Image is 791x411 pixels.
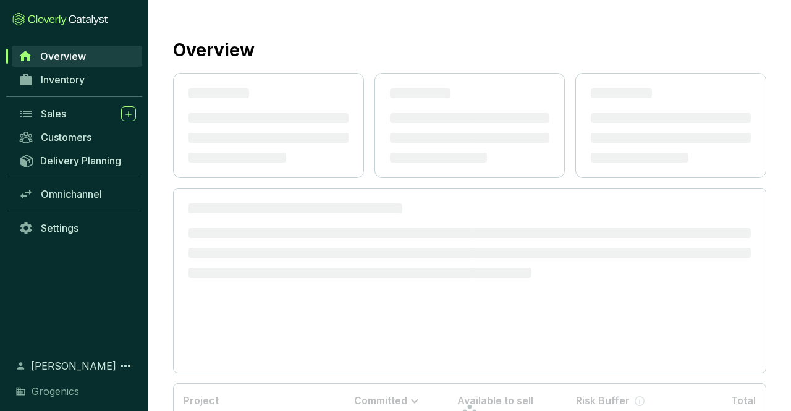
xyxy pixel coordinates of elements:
span: Grogenics [32,384,79,399]
span: Settings [41,222,78,234]
span: Overview [40,50,86,62]
span: [PERSON_NAME] [31,358,116,373]
a: Delivery Planning [12,150,142,171]
a: Overview [12,46,142,67]
a: Omnichannel [12,184,142,205]
a: Customers [12,127,142,148]
a: Sales [12,103,142,124]
h2: Overview [173,37,255,63]
span: Delivery Planning [40,155,121,167]
span: Sales [41,108,66,120]
span: Omnichannel [41,188,102,200]
a: Inventory [12,69,142,90]
span: Inventory [41,74,85,86]
span: Customers [41,131,91,143]
a: Settings [12,218,142,239]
